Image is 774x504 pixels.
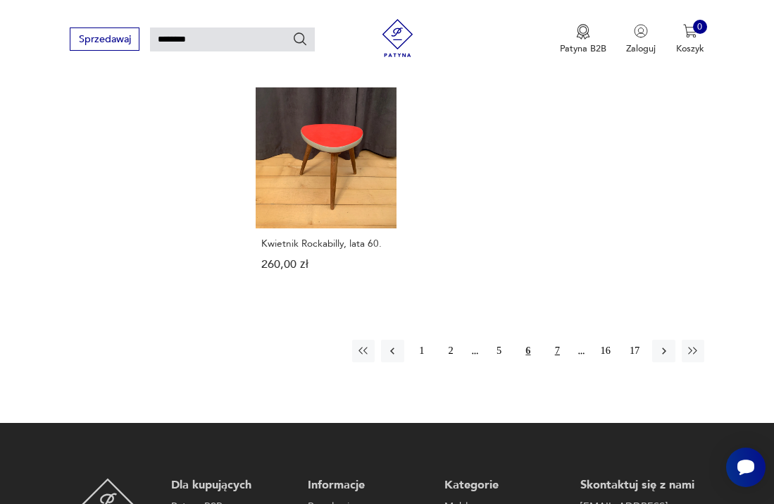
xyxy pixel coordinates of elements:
img: Ikonka użytkownika [634,24,648,38]
button: 17 [623,340,646,362]
button: Szukaj [292,31,308,47]
p: Informacje [308,478,425,493]
iframe: Smartsupp widget button [726,448,766,487]
button: 6 [517,340,539,362]
button: 1 [411,340,433,362]
img: Ikona koszyka [683,24,697,38]
div: 0 [693,20,707,34]
button: 7 [546,340,568,362]
button: 16 [594,340,617,362]
a: Sprzedawaj [70,36,139,44]
p: Dla kupujących [171,478,289,493]
img: Patyna - sklep z meblami i dekoracjami vintage [374,19,421,57]
button: 5 [487,340,510,362]
h3: Kwietnik Rockabilly, lata 60. [261,238,391,249]
img: Ikona medalu [576,24,590,39]
button: Sprzedawaj [70,27,139,51]
p: Patyna B2B [560,42,606,55]
p: Zaloguj [626,42,656,55]
button: 0Koszyk [676,24,704,55]
button: Zaloguj [626,24,656,55]
p: Skontaktuj się z nami [580,478,698,493]
p: Kategorie [444,478,562,493]
button: 2 [439,340,462,362]
p: 260,00 zł [261,259,391,270]
p: Koszyk [676,42,704,55]
button: Patyna B2B [560,24,606,55]
a: Kwietnik Rockabilly, lata 60.Kwietnik Rockabilly, lata 60.260,00 zł [256,87,397,295]
a: Ikona medaluPatyna B2B [560,24,606,55]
